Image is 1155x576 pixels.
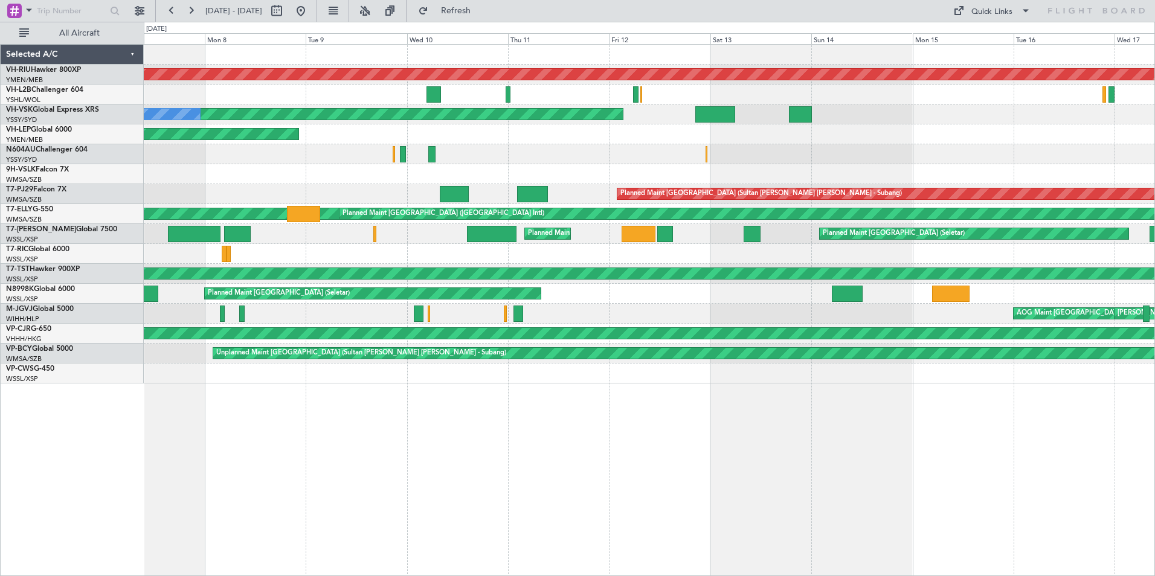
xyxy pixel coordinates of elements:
[710,33,811,44] div: Sat 13
[104,33,205,44] div: Sun 7
[6,334,42,344] a: VHHH/HKG
[6,75,43,85] a: YMEN/MEB
[6,166,69,173] a: 9H-VSLKFalcon 7X
[306,33,407,44] div: Tue 9
[6,95,40,104] a: YSHL/WOL
[6,266,30,273] span: T7-TST
[6,186,33,193] span: T7-PJ29
[6,374,38,383] a: WSSL/XSP
[6,126,72,133] a: VH-LEPGlobal 6000
[1014,33,1115,44] div: Tue 16
[6,325,51,333] a: VP-CJRG-650
[205,5,262,16] span: [DATE] - [DATE]
[6,86,31,94] span: VH-L2B
[205,33,306,44] div: Mon 8
[431,7,481,15] span: Refresh
[6,206,33,213] span: T7-ELLY
[823,225,965,243] div: Planned Maint [GEOGRAPHIC_DATA] (Seletar)
[6,255,38,264] a: WSSL/XSP
[407,33,508,44] div: Wed 10
[208,284,350,302] div: Planned Maint [GEOGRAPHIC_DATA] (Seletar)
[609,33,710,44] div: Fri 12
[508,33,609,44] div: Thu 11
[6,146,88,153] a: N604AUChallenger 604
[6,365,34,373] span: VP-CWS
[6,226,76,233] span: T7-[PERSON_NAME]
[6,66,31,74] span: VH-RIU
[6,146,36,153] span: N604AU
[6,135,43,144] a: YMEN/MEB
[6,235,38,244] a: WSSL/XSP
[6,354,42,363] a: WMSA/SZB
[6,66,81,74] a: VH-RIUHawker 800XP
[6,345,32,353] span: VP-BCY
[37,2,106,20] input: Trip Number
[6,286,75,293] a: N8998KGlobal 6000
[6,175,42,184] a: WMSA/SZB
[413,1,485,21] button: Refresh
[620,185,902,203] div: Planned Maint [GEOGRAPHIC_DATA] (Sultan [PERSON_NAME] [PERSON_NAME] - Subang)
[913,33,1014,44] div: Mon 15
[6,206,53,213] a: T7-ELLYG-550
[6,155,37,164] a: YSSY/SYD
[6,246,28,253] span: T7-RIC
[6,215,42,224] a: WMSA/SZB
[6,166,36,173] span: 9H-VSLK
[6,315,39,324] a: WIHH/HLP
[13,24,131,43] button: All Aircraft
[31,29,127,37] span: All Aircraft
[6,345,73,353] a: VP-BCYGlobal 5000
[6,106,33,114] span: VH-VSK
[6,126,31,133] span: VH-LEP
[216,344,506,362] div: Unplanned Maint [GEOGRAPHIC_DATA] (Sultan [PERSON_NAME] [PERSON_NAME] - Subang)
[146,24,167,34] div: [DATE]
[6,266,80,273] a: T7-TSTHawker 900XP
[6,86,83,94] a: VH-L2BChallenger 604
[6,365,54,373] a: VP-CWSG-450
[6,306,74,313] a: M-JGVJGlobal 5000
[6,186,66,193] a: T7-PJ29Falcon 7X
[6,115,37,124] a: YSSY/SYD
[6,325,31,333] span: VP-CJR
[971,6,1012,18] div: Quick Links
[343,205,544,223] div: Planned Maint [GEOGRAPHIC_DATA] ([GEOGRAPHIC_DATA] Intl)
[6,195,42,204] a: WMSA/SZB
[811,33,912,44] div: Sun 14
[528,225,647,243] div: Planned Maint Dubai (Al Maktoum Intl)
[6,106,99,114] a: VH-VSKGlobal Express XRS
[6,286,34,293] span: N8998K
[6,246,69,253] a: T7-RICGlobal 6000
[6,295,38,304] a: WSSL/XSP
[6,226,117,233] a: T7-[PERSON_NAME]Global 7500
[6,275,38,284] a: WSSL/XSP
[947,1,1037,21] button: Quick Links
[6,306,33,313] span: M-JGVJ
